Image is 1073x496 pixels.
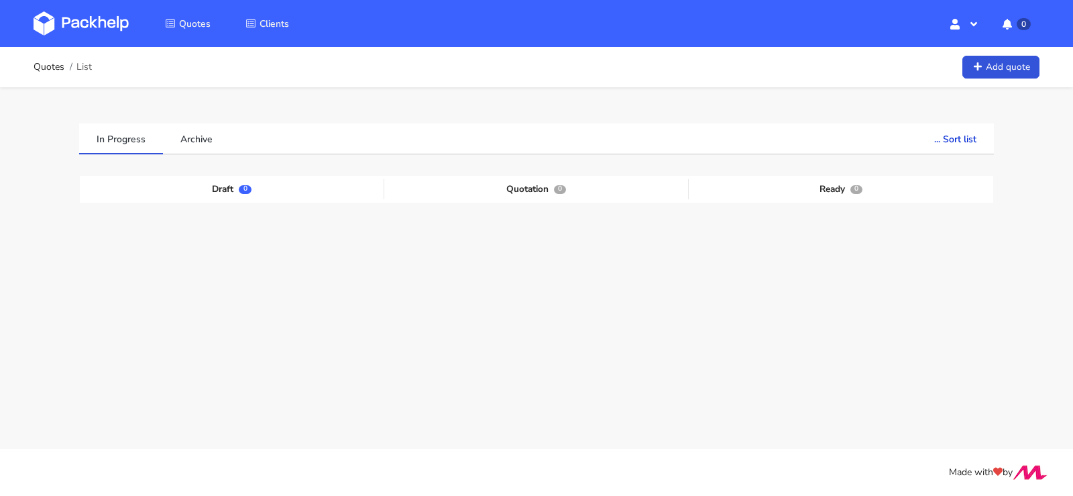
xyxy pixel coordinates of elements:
[962,56,1039,79] a: Add quote
[179,17,211,30] span: Quotes
[260,17,289,30] span: Clients
[850,185,862,194] span: 0
[384,179,689,199] div: Quotation
[80,179,384,199] div: Draft
[34,62,64,72] a: Quotes
[16,465,1057,481] div: Made with by
[689,179,993,199] div: Ready
[76,62,92,72] span: List
[229,11,305,36] a: Clients
[239,185,251,194] span: 0
[34,54,92,81] nav: breadcrumb
[149,11,227,36] a: Quotes
[992,11,1039,36] button: 0
[554,185,566,194] span: 0
[917,123,994,153] button: ... Sort list
[34,11,129,36] img: Dashboard
[1013,465,1048,480] img: Move Closer
[79,123,163,153] a: In Progress
[1017,18,1031,30] span: 0
[163,123,230,153] a: Archive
